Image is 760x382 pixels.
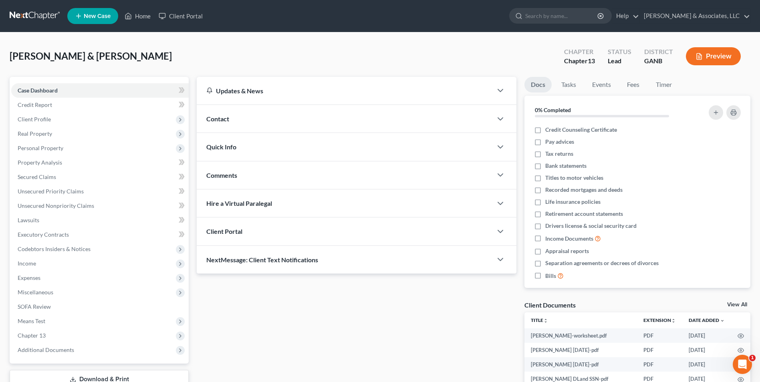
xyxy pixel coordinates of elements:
span: Life insurance policies [545,198,601,206]
td: PDF [637,357,682,372]
a: Titleunfold_more [531,317,548,323]
span: [PERSON_NAME] & [PERSON_NAME] [10,50,172,62]
span: Additional Documents [18,346,74,353]
a: Fees [621,77,646,92]
span: Income [18,260,36,267]
a: Home [121,9,155,23]
span: Executory Contracts [18,231,69,238]
div: District [644,47,673,56]
button: Preview [686,47,741,65]
td: [PERSON_NAME] [DATE]-pdf [524,357,637,372]
span: Client Portal [206,227,242,235]
span: Unsecured Nonpriority Claims [18,202,94,209]
span: NextMessage: Client Text Notifications [206,256,318,263]
span: Means Test [18,318,45,324]
span: Recorded mortgages and deeds [545,186,623,194]
span: Miscellaneous [18,289,53,296]
span: Hire a Virtual Paralegal [206,199,272,207]
span: Drivers license & social security card [545,222,637,230]
span: Chapter 13 [18,332,46,339]
span: Credit Report [18,101,52,108]
a: Unsecured Priority Claims [11,184,189,199]
a: Docs [524,77,552,92]
a: SOFA Review [11,300,189,314]
span: Client Profile [18,116,51,123]
div: Client Documents [524,301,576,309]
a: Property Analysis [11,155,189,170]
i: expand_more [720,318,725,323]
span: Quick Info [206,143,236,151]
td: [PERSON_NAME]-worksheet.pdf [524,328,637,343]
a: Client Portal [155,9,207,23]
a: Case Dashboard [11,83,189,98]
td: [DATE] [682,343,731,357]
span: Income Documents [545,235,593,243]
div: Updates & News [206,86,483,95]
span: Bills [545,272,556,280]
i: unfold_more [671,318,676,323]
a: Timer [649,77,678,92]
span: Lawsuits [18,217,39,223]
div: Lead [608,56,631,66]
span: Contact [206,115,229,123]
span: Unsecured Priority Claims [18,188,84,195]
span: Tax returns [545,150,573,158]
span: Bank statements [545,162,587,170]
div: GANB [644,56,673,66]
span: New Case [84,13,111,19]
a: Tasks [555,77,583,92]
strong: 0% Completed [535,107,571,113]
div: Status [608,47,631,56]
i: unfold_more [543,318,548,323]
div: Chapter [564,47,595,56]
input: Search by name... [525,8,599,23]
span: Appraisal reports [545,247,589,255]
td: [PERSON_NAME] [DATE]-pdf [524,343,637,357]
a: Unsecured Nonpriority Claims [11,199,189,213]
a: View All [727,302,747,308]
span: SOFA Review [18,303,51,310]
span: Retirement account statements [545,210,623,218]
a: Executory Contracts [11,227,189,242]
td: PDF [637,328,682,343]
span: Expenses [18,274,40,281]
a: Extensionunfold_more [643,317,676,323]
span: Pay advices [545,138,574,146]
span: Secured Claims [18,173,56,180]
span: Property Analysis [18,159,62,166]
td: [DATE] [682,357,731,372]
iframe: Intercom live chat [733,355,752,374]
span: Real Property [18,130,52,137]
span: Codebtors Insiders & Notices [18,245,91,252]
a: Date Added expand_more [689,317,725,323]
a: Credit Report [11,98,189,112]
a: Help [612,9,639,23]
div: Chapter [564,56,595,66]
span: 13 [588,57,595,64]
span: Personal Property [18,145,63,151]
span: Credit Counseling Certificate [545,126,617,134]
td: [DATE] [682,328,731,343]
span: Case Dashboard [18,87,58,94]
a: Lawsuits [11,213,189,227]
a: Events [586,77,617,92]
span: 1 [749,355,756,361]
span: Separation agreements or decrees of divorces [545,259,659,267]
a: Secured Claims [11,170,189,184]
span: Comments [206,171,237,179]
td: PDF [637,343,682,357]
a: [PERSON_NAME] & Associates, LLC [640,9,750,23]
span: Titles to motor vehicles [545,174,603,182]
